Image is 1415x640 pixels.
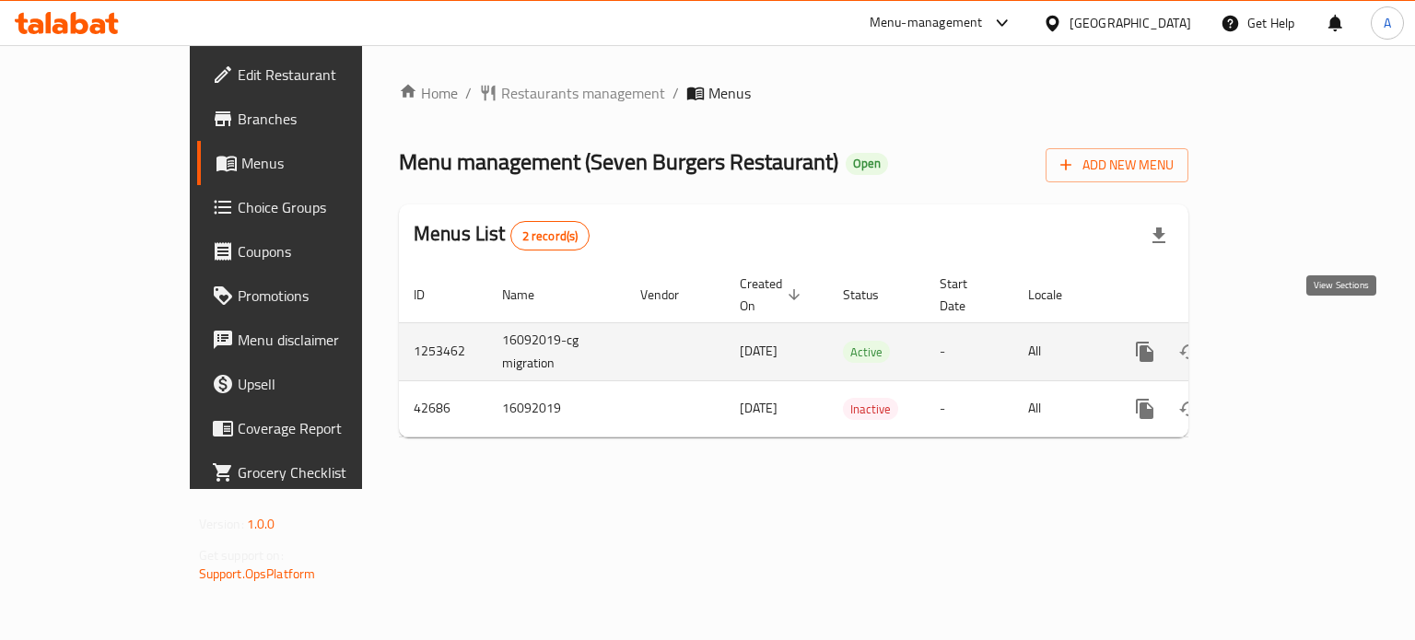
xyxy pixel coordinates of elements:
div: Active [843,341,890,363]
span: Choice Groups [238,196,412,218]
a: Support.OpsPlatform [199,562,316,586]
a: Home [399,82,458,104]
a: Branches [197,97,427,141]
nav: breadcrumb [399,82,1188,104]
span: Open [846,156,888,171]
li: / [672,82,679,104]
span: Locale [1028,284,1086,306]
a: Coupons [197,229,427,273]
a: Choice Groups [197,185,427,229]
span: ID [414,284,449,306]
span: 1.0.0 [247,512,275,536]
span: Get support on: [199,543,284,567]
td: 16092019 [487,380,626,436]
span: Upsell [238,373,412,395]
div: Menu-management [870,12,983,34]
a: Restaurants management [479,82,665,104]
span: Promotions [238,285,412,307]
span: Start Date [940,273,991,317]
span: Add New Menu [1060,154,1174,177]
div: [GEOGRAPHIC_DATA] [1070,13,1191,33]
span: Branches [238,108,412,130]
li: / [465,82,472,104]
button: Change Status [1167,387,1211,431]
span: Created On [740,273,806,317]
button: Add New Menu [1046,148,1188,182]
span: Status [843,284,903,306]
a: Menus [197,141,427,185]
span: Menu disclaimer [238,329,412,351]
span: Version: [199,512,244,536]
td: 16092019-cg migration [487,322,626,380]
span: Menus [708,82,751,104]
div: Export file [1137,214,1181,258]
a: Coverage Report [197,406,427,450]
span: 2 record(s) [511,227,590,245]
span: Coverage Report [238,417,412,439]
div: Open [846,153,888,175]
span: Name [502,284,558,306]
button: more [1123,387,1167,431]
td: 1253462 [399,322,487,380]
button: Change Status [1167,330,1211,374]
div: Inactive [843,398,898,420]
a: Promotions [197,273,427,318]
a: Upsell [197,362,427,406]
span: Grocery Checklist [238,461,412,483]
button: more [1123,330,1167,374]
td: All [1013,322,1108,380]
span: Restaurants management [501,82,665,104]
th: Actions [1108,267,1315,323]
a: Grocery Checklist [197,450,427,495]
span: Coupons [238,240,412,262]
td: 42686 [399,380,487,436]
span: Vendor [640,284,703,306]
a: Menu disclaimer [197,318,427,362]
table: enhanced table [399,267,1315,437]
td: - [925,322,1013,380]
td: - [925,380,1013,436]
span: Menu management ( Seven Burgers Restaurant ) [399,141,838,182]
span: [DATE] [740,339,778,363]
span: [DATE] [740,396,778,420]
a: Edit Restaurant [197,52,427,97]
span: Inactive [843,399,898,420]
td: All [1013,380,1108,436]
h2: Menus List [414,220,590,250]
span: A [1384,13,1391,33]
span: Active [843,342,890,363]
span: Menus [241,152,412,174]
div: Total records count [510,221,591,250]
span: Edit Restaurant [238,64,412,86]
